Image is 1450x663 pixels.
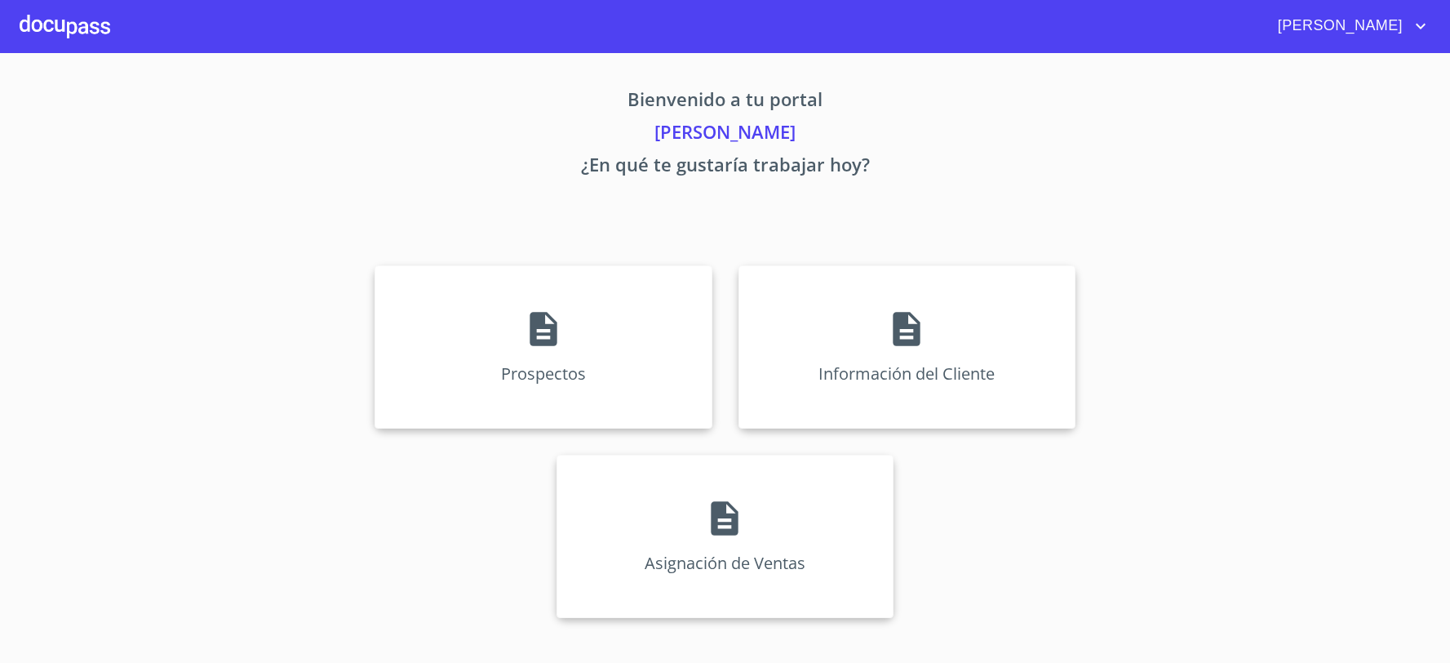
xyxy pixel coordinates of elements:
[645,552,805,574] p: Asignación de Ventas
[223,118,1228,151] p: [PERSON_NAME]
[223,151,1228,184] p: ¿En qué te gustaría trabajar hoy?
[818,363,995,385] p: Información del Cliente
[1266,13,1411,39] span: [PERSON_NAME]
[223,86,1228,118] p: Bienvenido a tu portal
[1266,13,1430,39] button: account of current user
[501,363,586,385] p: Prospectos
